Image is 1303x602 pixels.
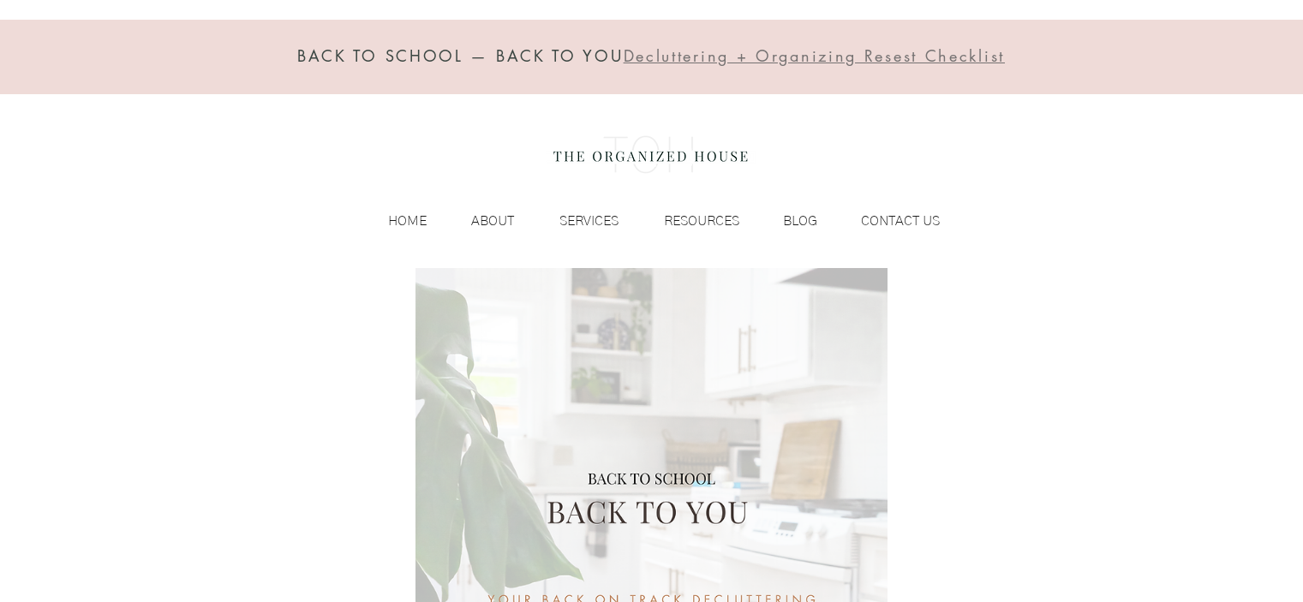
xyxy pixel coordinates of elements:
a: CONTACT US [826,208,948,234]
a: Decluttering + Organizing Resest Checklist [624,50,1005,65]
img: the organized house [546,121,756,189]
p: RESOURCES [655,208,748,234]
a: HOME [353,208,435,234]
p: SERVICES [551,208,627,234]
p: HOME [380,208,435,234]
nav: Site [353,208,948,234]
span: Decluttering + Organizing Resest Checklist [624,45,1005,66]
span: BACK TO SCHOOL — BACK TO YOU [297,45,624,66]
a: ABOUT [435,208,523,234]
a: BLOG [748,208,826,234]
p: ABOUT [463,208,523,234]
a: SERVICES [523,208,627,234]
a: RESOURCES [627,208,748,234]
p: CONTACT US [852,208,948,234]
p: BLOG [774,208,826,234]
